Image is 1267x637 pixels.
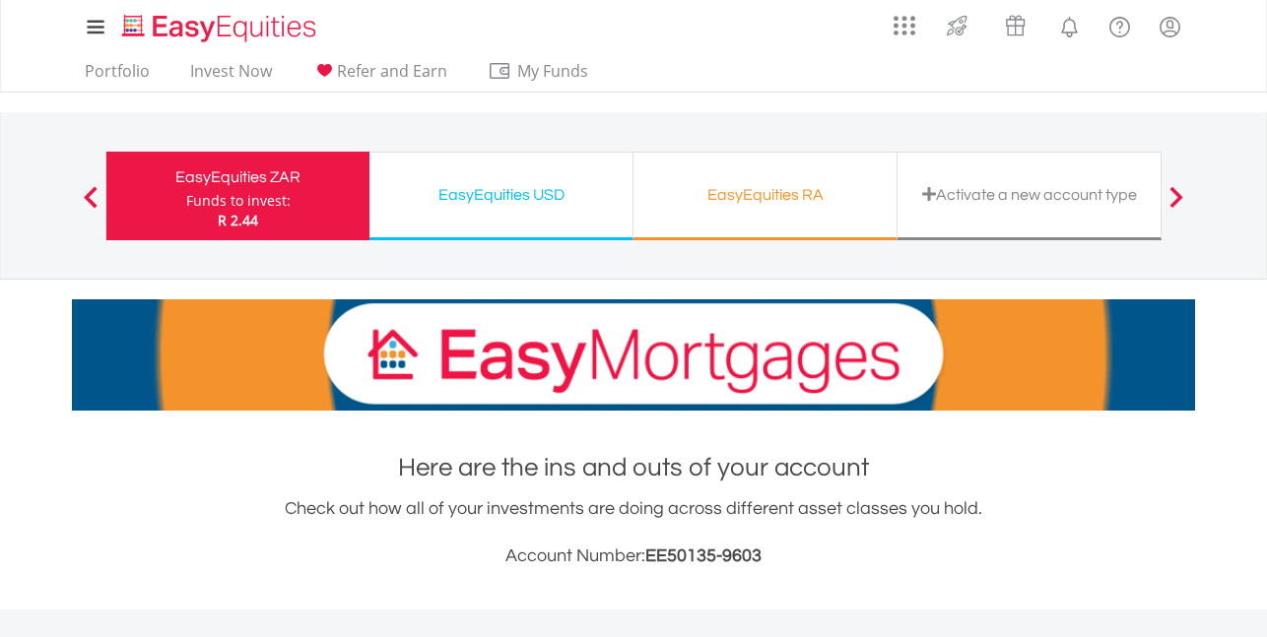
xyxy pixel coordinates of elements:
span: My Funds [488,58,617,84]
a: FAQ's and Support [1095,5,1145,44]
img: grid-menu-icon.svg [894,15,915,36]
a: Invest Now [182,61,280,92]
img: thrive-v2.svg [941,10,973,41]
div: Funds to invest: [186,191,291,211]
a: Vouchers [986,5,1044,41]
a: Refer and Earn [304,61,455,92]
div: EasyEquities ZAR [118,163,358,191]
a: Home page [114,5,324,44]
img: EasyEquities_Logo.png [118,12,324,44]
span: R 2.44 [218,211,258,229]
div: Activate a new account type [909,181,1149,209]
div: EasyEquities RA [645,181,885,209]
div: EasyEquities USD [381,181,621,209]
a: Notifications [1044,5,1095,44]
span: EE50135-9603 [645,546,762,565]
div: Check out how all of your investments are doing across different asset classes you hold. [72,495,1195,570]
img: vouchers-v2.svg [999,10,1032,41]
h3: Account Number: [72,542,1195,570]
h1: Here are the ins and outs of your account [72,450,1195,485]
img: EasyMortage Promotion Banner [72,299,1195,411]
a: My Profile [1145,5,1195,48]
a: Portfolio [77,61,158,92]
span: Refer and Earn [337,60,447,82]
a: AppsGrid [881,5,928,36]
